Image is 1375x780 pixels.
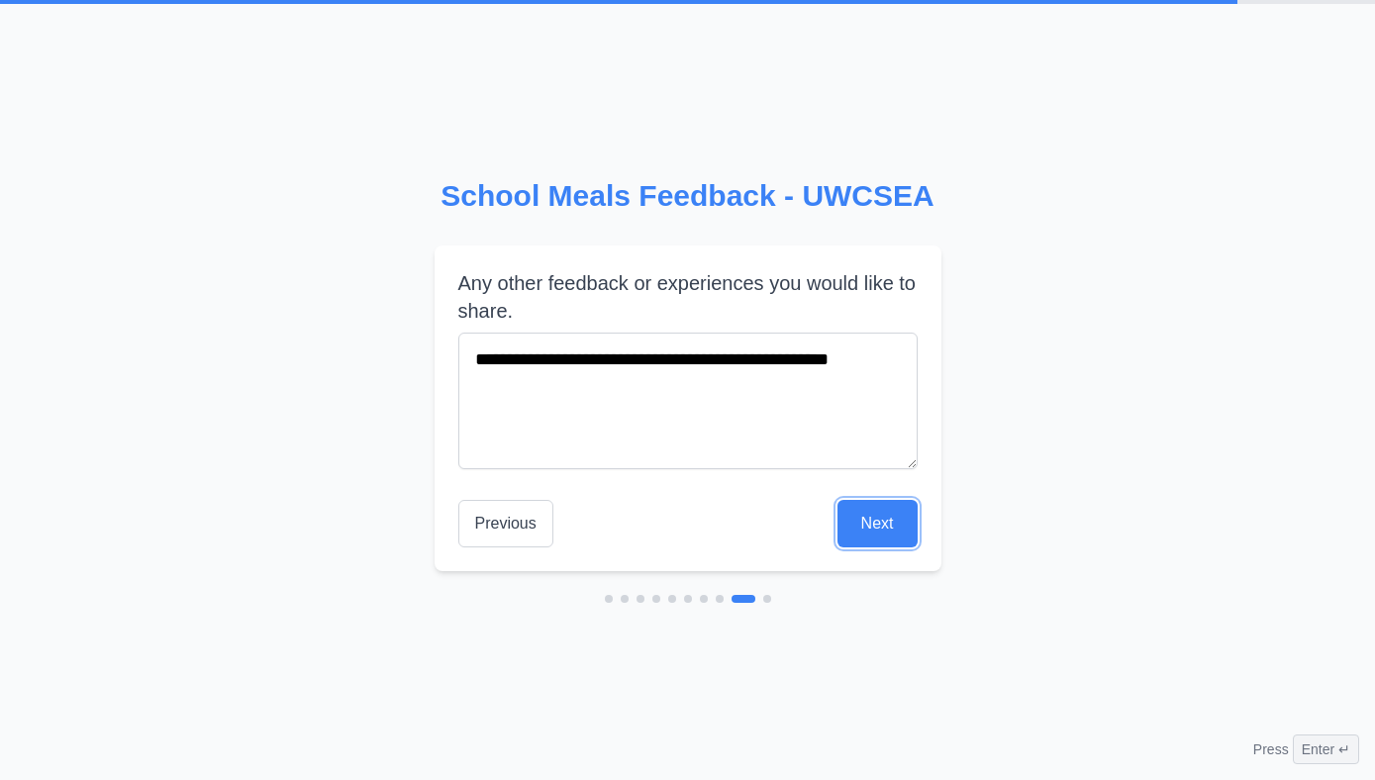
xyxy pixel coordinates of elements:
span: Enter ↵ [1293,734,1359,764]
button: Previous [458,500,553,547]
h2: School Meals Feedback - UWCSEA [435,178,941,214]
label: Any other feedback or experiences you would like to share. [458,269,918,325]
button: Next [837,500,918,547]
div: Press [1253,734,1359,764]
